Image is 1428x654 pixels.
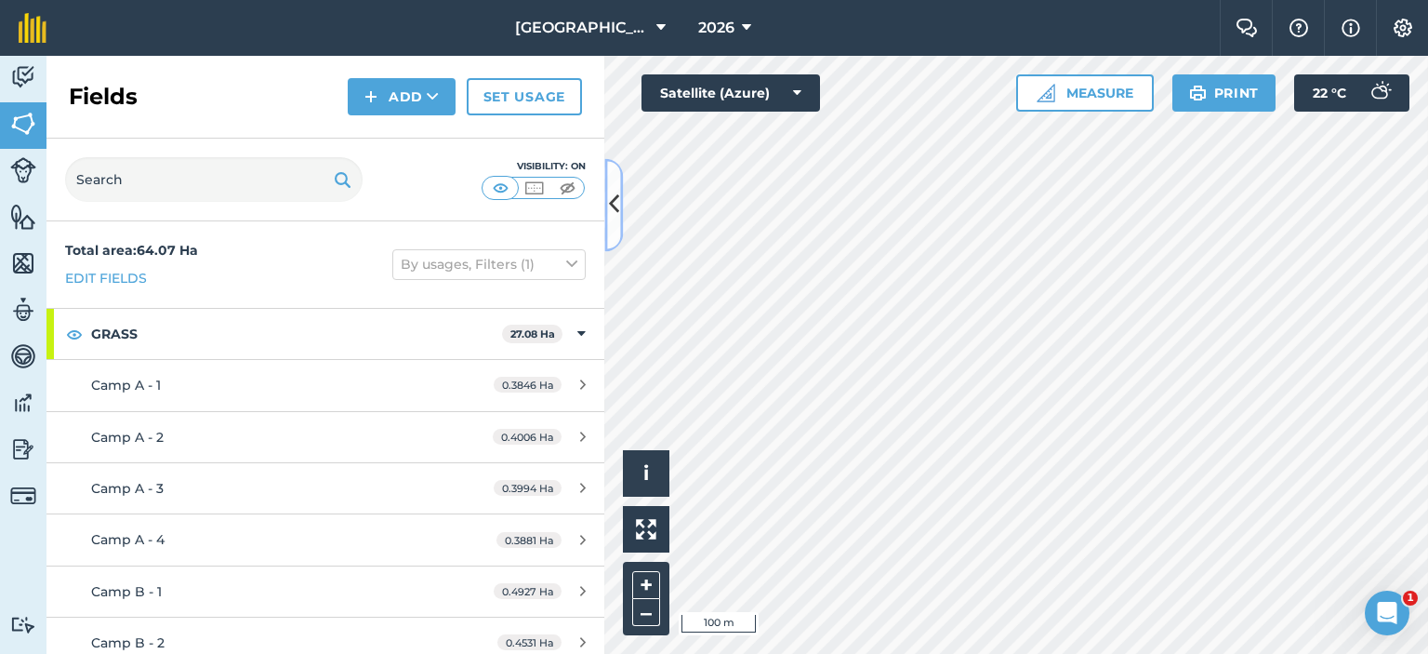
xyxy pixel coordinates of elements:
[392,249,586,279] button: By usages, Filters (1)
[1288,19,1310,37] img: A question mark icon
[10,110,36,138] img: svg+xml;base64,PHN2ZyB4bWxucz0iaHR0cDovL3d3dy53My5vcmcvMjAwMC9zdmciIHdpZHRoPSI1NiIgaGVpZ2h0PSI2MC...
[10,435,36,463] img: svg+xml;base64,PD94bWwgdmVyc2lvbj0iMS4wIiBlbmNvZGluZz0idXRmLTgiPz4KPCEtLSBHZW5lcmF0b3I6IEFkb2JlIE...
[10,389,36,417] img: svg+xml;base64,PD94bWwgdmVyc2lvbj0iMS4wIiBlbmNvZGluZz0idXRmLTgiPz4KPCEtLSBHZW5lcmF0b3I6IEFkb2JlIE...
[493,429,562,445] span: 0.4006 Ha
[1365,591,1409,635] iframe: Intercom live chat
[66,323,83,345] img: svg+xml;base64,PHN2ZyB4bWxucz0iaHR0cDovL3d3dy53My5vcmcvMjAwMC9zdmciIHdpZHRoPSIxOCIgaGVpZ2h0PSIyNC...
[496,532,562,548] span: 0.3881 Ha
[1016,74,1154,112] button: Measure
[632,571,660,599] button: +
[641,74,820,112] button: Satellite (Azure)
[698,17,734,39] span: 2026
[467,78,582,115] a: Set usage
[10,342,36,370] img: svg+xml;base64,PD94bWwgdmVyc2lvbj0iMS4wIiBlbmNvZGluZz0idXRmLTgiPz4KPCEtLSBHZW5lcmF0b3I6IEFkb2JlIE...
[1037,84,1055,102] img: Ruler icon
[10,616,36,634] img: svg+xml;base64,PD94bWwgdmVyc2lvbj0iMS4wIiBlbmNvZGluZz0idXRmLTgiPz4KPCEtLSBHZW5lcmF0b3I6IEFkb2JlIE...
[623,450,669,497] button: i
[1236,19,1258,37] img: Two speech bubbles overlapping with the left bubble in the forefront
[643,461,649,485] span: i
[334,168,351,191] img: svg+xml;base64,PHN2ZyB4bWxucz0iaHR0cDovL3d3dy53My5vcmcvMjAwMC9zdmciIHdpZHRoPSIxOSIgaGVpZ2h0PSIyNC...
[46,360,604,410] a: Camp A - 10.3846 Ha
[489,179,512,197] img: svg+xml;base64,PHN2ZyB4bWxucz0iaHR0cDovL3d3dy53My5vcmcvMjAwMC9zdmciIHdpZHRoPSI1MCIgaGVpZ2h0PSI0MC...
[46,514,604,565] a: Camp A - 40.3881 Ha
[46,463,604,514] a: Camp A - 30.3994 Ha
[1294,74,1409,112] button: 22 °C
[10,157,36,183] img: svg+xml;base64,PD94bWwgdmVyc2lvbj0iMS4wIiBlbmNvZGluZz0idXRmLTgiPz4KPCEtLSBHZW5lcmF0b3I6IEFkb2JlIE...
[91,309,502,359] strong: GRASS
[10,296,36,324] img: svg+xml;base64,PD94bWwgdmVyc2lvbj0iMS4wIiBlbmNvZGluZz0idXRmLTgiPz4KPCEtLSBHZW5lcmF0b3I6IEFkb2JlIE...
[46,567,604,617] a: Camp B - 10.4927 Ha
[65,268,147,288] a: Edit fields
[65,242,198,259] strong: Total area : 64.07 Ha
[522,179,546,197] img: svg+xml;base64,PHN2ZyB4bWxucz0iaHR0cDovL3d3dy53My5vcmcvMjAwMC9zdmciIHdpZHRoPSI1MCIgaGVpZ2h0PSI0MC...
[1313,74,1346,112] span: 22 ° C
[91,531,165,548] span: Camp A - 4
[10,203,36,231] img: svg+xml;base64,PHN2ZyB4bWxucz0iaHR0cDovL3d3dy53My5vcmcvMjAwMC9zdmciIHdpZHRoPSI1NiIgaGVpZ2h0PSI2MC...
[1189,82,1207,104] img: svg+xml;base64,PHN2ZyB4bWxucz0iaHR0cDovL3d3dy53My5vcmcvMjAwMC9zdmciIHdpZHRoPSIxOSIgaGVpZ2h0PSIyNC...
[91,429,164,446] span: Camp A - 2
[19,13,46,43] img: fieldmargin Logo
[348,78,456,115] button: Add
[91,583,162,600] span: Camp B - 1
[10,63,36,91] img: svg+xml;base64,PD94bWwgdmVyc2lvbj0iMS4wIiBlbmNvZGluZz0idXRmLTgiPz4KPCEtLSBHZW5lcmF0b3I6IEFkb2JlIE...
[46,309,604,359] div: GRASS27.08 Ha
[1392,19,1414,37] img: A cog icon
[10,483,36,509] img: svg+xml;base64,PD94bWwgdmVyc2lvbj0iMS4wIiBlbmNvZGluZz0idXRmLTgiPz4KPCEtLSBHZW5lcmF0b3I6IEFkb2JlIE...
[1172,74,1276,112] button: Print
[636,519,656,540] img: Four arrows, one pointing top left, one top right, one bottom right and the last bottom left
[1403,591,1418,606] span: 1
[497,634,562,650] span: 0.4531 Ha
[632,599,660,626] button: –
[556,179,579,197] img: svg+xml;base64,PHN2ZyB4bWxucz0iaHR0cDovL3d3dy53My5vcmcvMjAwMC9zdmciIHdpZHRoPSI1MCIgaGVpZ2h0PSI0MC...
[91,377,161,394] span: Camp A - 1
[494,480,562,496] span: 0.3994 Ha
[65,157,363,202] input: Search
[510,327,555,340] strong: 27.08 Ha
[494,583,562,599] span: 0.4927 Ha
[515,17,649,39] span: [GEOGRAPHIC_DATA]
[364,86,377,108] img: svg+xml;base64,PHN2ZyB4bWxucz0iaHR0cDovL3d3dy53My5vcmcvMjAwMC9zdmciIHdpZHRoPSIxNCIgaGVpZ2h0PSIyNC...
[1361,74,1398,112] img: svg+xml;base64,PD94bWwgdmVyc2lvbj0iMS4wIiBlbmNvZGluZz0idXRmLTgiPz4KPCEtLSBHZW5lcmF0b3I6IEFkb2JlIE...
[482,159,586,174] div: Visibility: On
[494,377,562,393] span: 0.3846 Ha
[1342,17,1360,39] img: svg+xml;base64,PHN2ZyB4bWxucz0iaHR0cDovL3d3dy53My5vcmcvMjAwMC9zdmciIHdpZHRoPSIxNyIgaGVpZ2h0PSIxNy...
[10,249,36,277] img: svg+xml;base64,PHN2ZyB4bWxucz0iaHR0cDovL3d3dy53My5vcmcvMjAwMC9zdmciIHdpZHRoPSI1NiIgaGVpZ2h0PSI2MC...
[91,634,165,651] span: Camp B - 2
[46,412,604,462] a: Camp A - 20.4006 Ha
[91,480,164,497] span: Camp A - 3
[69,82,138,112] h2: Fields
